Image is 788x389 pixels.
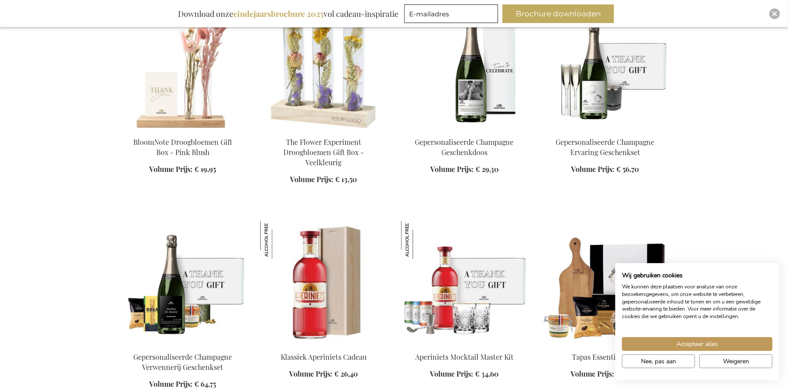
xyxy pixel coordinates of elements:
a: Volume Prijs: € 34,60 [430,370,499,380]
a: The Flower Experiment Droogbloemen Gift Box - Veelkleurig [283,138,364,167]
a: Gepersonaliseerde Champagne Geschenkdoos [401,127,528,135]
b: eindejaarsbrochure 2025 [233,8,324,19]
img: Gepersonaliseerde Champagne Ervaring Geschenkset [542,6,668,130]
div: Close [769,8,780,19]
button: Accepteer alle cookies [622,337,773,351]
a: Volume Prijs: € 19,95 [150,165,216,175]
input: E-mailadres [404,4,498,23]
button: Pas cookie voorkeuren aan [622,354,695,368]
a: BloomNote Gift Box - Pink Blush [120,127,246,135]
a: BloomNote Droogbloemen Gift Box - Pink Blush [133,138,232,157]
span: € 26,40 [335,370,358,379]
img: Aperiniets Mocktail Master Kit [401,221,439,259]
div: Download onze vol cadeau-inspiratie [174,4,402,23]
img: Gepersonaliseerde Champagne Verwennerij Geschenkset [120,221,246,345]
a: Gepersonaliseerde Champagne Ervaring Geschenkset [556,138,655,157]
form: marketing offers and promotions [404,4,501,26]
a: Gepersonaliseerde Champagne Verwennerij Geschenkset [120,342,246,350]
button: Brochure downloaden [502,4,614,23]
a: Gepersonaliseerde Champagne Geschenkdoos [415,138,514,157]
span: Volume Prijs: [571,370,614,379]
span: Accepteer alles [676,339,718,349]
span: € 56,70 [617,165,639,174]
span: Volume Prijs: [430,370,474,379]
span: Volume Prijs: [290,175,334,184]
h2: Wij gebruiken cookies [622,272,773,280]
a: Volume Prijs: € 29,30 [430,165,498,175]
span: Nee, pas aan [641,357,676,366]
a: The Flower Experiment Gift Box - Multi [260,127,387,135]
a: Aperiniets Mocktail Master Kit [415,353,514,362]
a: Volume Prijs: € 26,40 [290,370,358,380]
a: Volume Prijs: € 60,10 [571,370,640,380]
button: Alle cookies weigeren [699,354,773,368]
p: We kunnen deze plaatsen voor analyse van onze bezoekersgegevens, om onze website te verbeteren, g... [622,283,773,320]
a: Tapas Essential Box [542,342,668,350]
a: Klassiek Aperiniets Cadeau Klassiek Aperiniets Cadeau [260,342,387,350]
img: Gepersonaliseerde Champagne Geschenkdoos [401,6,528,130]
span: € 29,30 [475,165,498,174]
img: Klassiek Aperiniets Cadeau [260,221,387,345]
span: Volume Prijs: [572,165,615,174]
img: Tapas Essential Box [542,221,668,345]
span: € 19,95 [195,165,216,174]
img: The Flower Experiment Gift Box - Multi [260,6,387,130]
img: Close [772,11,777,16]
span: Volume Prijs: [150,165,193,174]
a: Klassiek Aperiniets Cadeau [281,353,367,362]
span: Volume Prijs: [430,165,474,174]
img: Klassiek Aperiniets Cadeau [260,221,298,259]
span: Weigeren [723,357,749,366]
span: Volume Prijs: [290,370,333,379]
a: Volume Prijs: € 56,70 [572,165,639,175]
a: Aperiniets Mocktail Master Kit Aperiniets Mocktail Master Kit [401,342,528,350]
img: BloomNote Gift Box - Pink Blush [120,6,246,130]
a: Tapas Essentials Box [572,353,638,362]
span: € 34,60 [475,370,499,379]
span: € 13,50 [336,175,357,184]
a: Gepersonaliseerde Champagne Ervaring Geschenkset [542,127,668,135]
a: Volume Prijs: € 13,50 [290,175,357,185]
img: Aperiniets Mocktail Master Kit [401,221,528,345]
